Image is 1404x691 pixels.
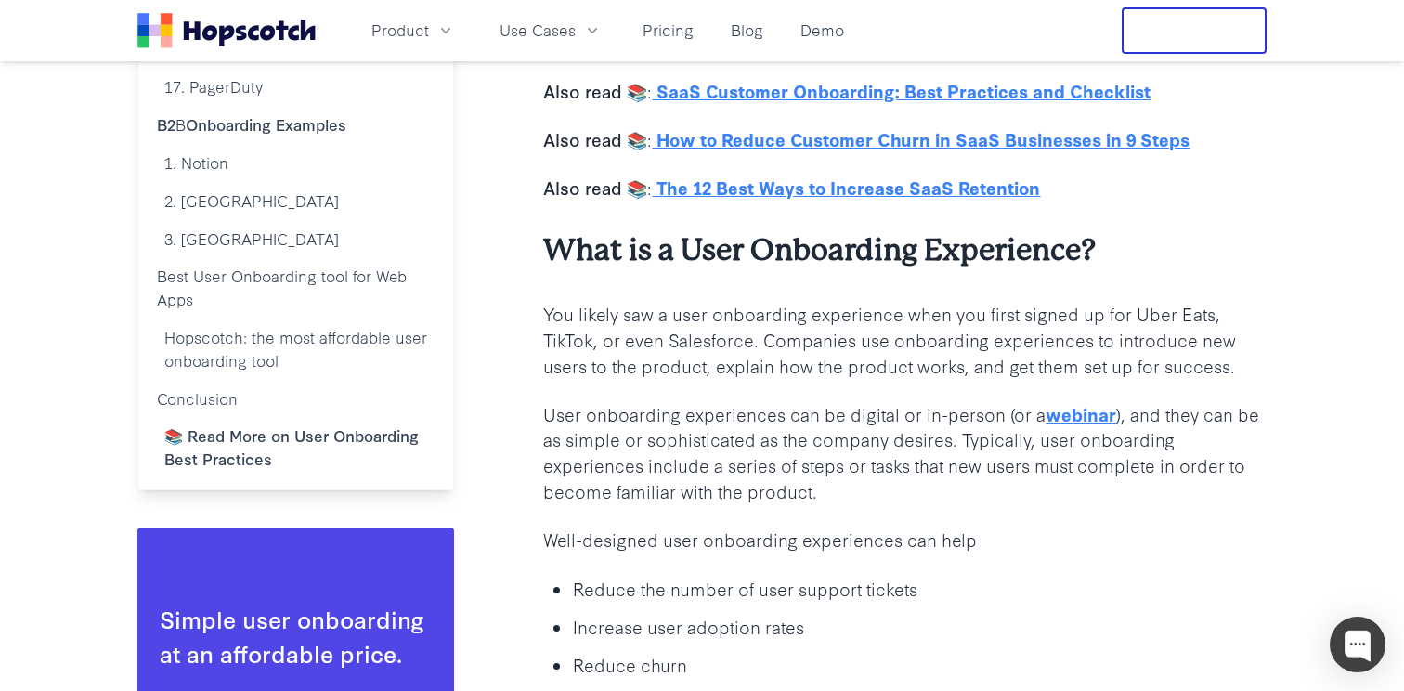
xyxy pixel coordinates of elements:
a: 📚 Read More on User Onboarding Best Practices [149,417,442,478]
a: Blog [723,15,771,46]
a: 2. [GEOGRAPHIC_DATA] [149,182,442,220]
b: Onboarding Examples [186,113,346,135]
span: Product [371,19,429,42]
b: Also read 📚 [543,175,647,200]
a: Demo [793,15,851,46]
a: SaaS Customer Onboarding: Best Practices and Checklist [652,78,1150,103]
p: You likely saw a user onboarding experience when you first signed up for Uber Eats, TikTok, or ev... [543,301,1267,379]
div: Simple user onboarding at an affordable price. [160,602,432,671]
p: : [543,78,1267,104]
p: : [543,126,1267,152]
u: SaaS Customer Onboarding: Best Practices and Checklist [656,78,1150,103]
b: Also read 📚 [543,126,647,151]
a: webinar [1046,401,1116,426]
a: Hopscotch: the most affordable user onboarding tool [149,319,442,380]
a: 17. PagerDuty [149,68,442,106]
button: Free Trial [1122,7,1267,54]
a: Conclusion [149,380,442,418]
b: B2 [157,113,175,135]
a: 3. [GEOGRAPHIC_DATA] [149,220,442,258]
b: Also read 📚 [543,78,647,103]
span: Use Cases [500,19,576,42]
p: Reduce churn [573,652,1267,678]
a: Best User Onboarding tool for Web Apps [149,257,442,319]
u: The 12 Best Ways to Increase SaaS Retention [656,175,1040,200]
a: Home [137,13,316,48]
p: Increase user adoption rates [573,614,1267,640]
h3: What is a User Onboarding Experience? [543,230,1267,271]
p: Well-designed user onboarding experiences can help [543,527,1267,553]
button: Product [360,15,466,46]
b: 📚 Read More on User Onboarding Best Practices [164,424,419,469]
p: Reduce the number of user support tickets [573,576,1267,602]
a: B2BOnboarding Examples [149,106,442,144]
a: The 12 Best Ways to Increase SaaS Retention [652,175,1040,200]
a: How to Reduce Customer Churn in SaaS Businesses in 9 Steps [652,126,1189,151]
p: : [543,175,1267,201]
a: 1. Notion [149,144,442,182]
p: User onboarding experiences can be digital or in-person (or a ), and they can be as simple or sop... [543,401,1267,505]
a: Pricing [635,15,701,46]
button: Use Cases [488,15,613,46]
u: How to Reduce Customer Churn in SaaS Businesses in 9 Steps [656,126,1189,151]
